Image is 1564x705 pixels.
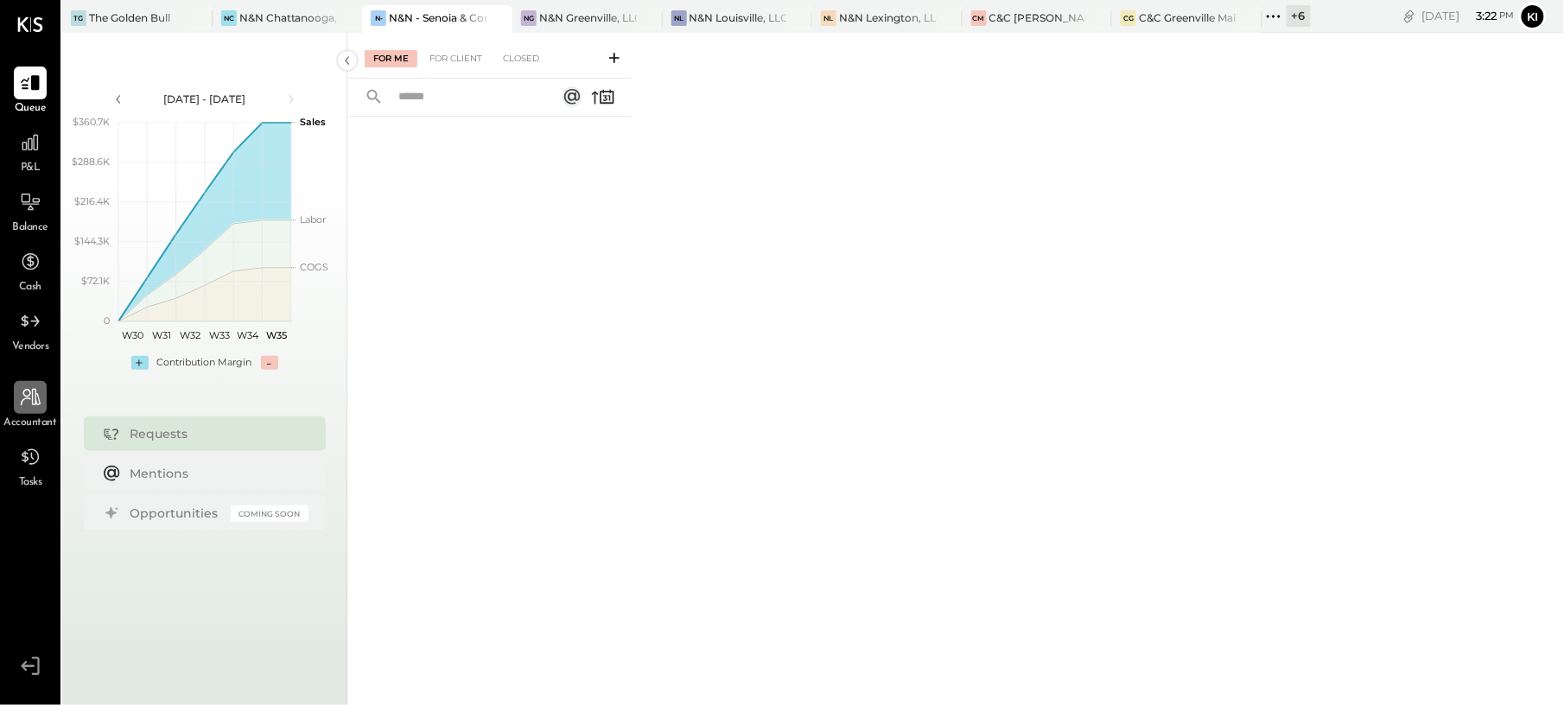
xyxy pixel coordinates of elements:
[261,356,278,370] div: -
[12,340,49,355] span: Vendors
[71,10,86,26] div: TG
[104,314,110,327] text: 0
[1,441,60,491] a: Tasks
[122,329,143,341] text: W30
[81,275,110,287] text: $72.1K
[1139,10,1237,25] div: C&C Greenville Main, LLC
[266,329,287,341] text: W35
[237,329,259,341] text: W34
[389,10,486,25] div: N&N - Senoia & Corporate
[19,280,41,295] span: Cash
[239,10,337,25] div: N&N Chattanooga, LLC
[1,381,60,431] a: Accountant
[300,261,328,273] text: COGS
[72,156,110,168] text: $288.6K
[494,50,548,67] div: Closed
[74,235,110,247] text: $144.3K
[130,505,222,522] div: Opportunities
[1,126,60,176] a: P&L
[4,416,57,431] span: Accountant
[131,92,278,106] div: [DATE] - [DATE]
[19,475,42,491] span: Tasks
[1401,7,1418,25] div: copy link
[1121,10,1136,26] div: CG
[365,50,417,67] div: For Me
[839,10,937,25] div: N&N Lexington, LLC
[300,213,326,225] text: Labor
[180,329,200,341] text: W32
[1422,8,1515,24] div: [DATE]
[15,101,47,117] span: Queue
[131,356,149,370] div: +
[231,505,308,522] div: Coming Soon
[1287,5,1311,27] div: + 6
[208,329,229,341] text: W33
[521,10,537,26] div: NG
[221,10,237,26] div: NC
[1,186,60,236] a: Balance
[671,10,687,26] div: NL
[539,10,637,25] div: N&N Greenville, LLC
[1,245,60,295] a: Cash
[21,161,41,176] span: P&L
[821,10,836,26] div: NL
[971,10,987,26] div: CM
[300,116,326,128] text: Sales
[1,67,60,117] a: Queue
[1,305,60,355] a: Vendors
[1519,3,1547,30] button: Ki
[12,220,48,236] span: Balance
[74,195,110,207] text: $216.4K
[989,10,1087,25] div: C&C [PERSON_NAME] LLC
[89,10,170,25] div: The Golden Bull
[73,116,110,128] text: $360.7K
[157,356,252,370] div: Contribution Margin
[152,329,171,341] text: W31
[130,425,300,442] div: Requests
[690,10,787,25] div: N&N Louisville, LLC
[371,10,386,26] div: N-
[130,465,300,482] div: Mentions
[421,50,491,67] div: For Client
